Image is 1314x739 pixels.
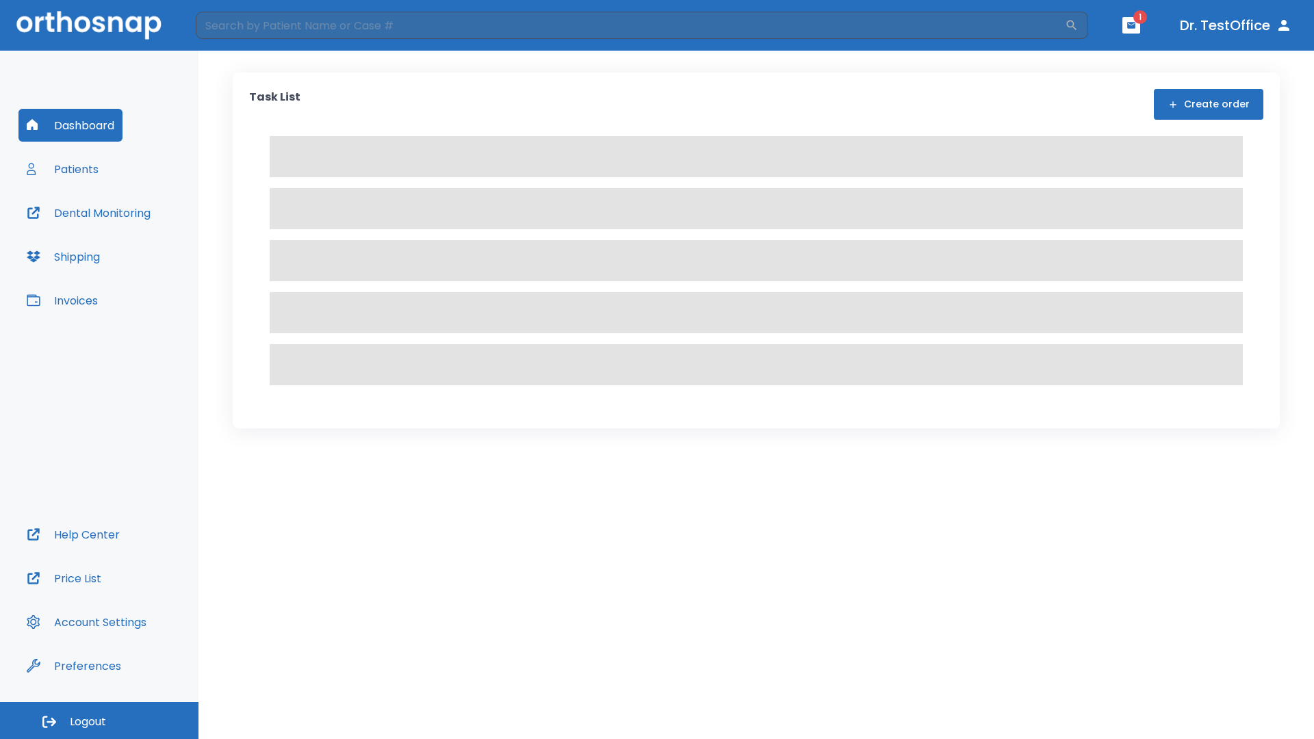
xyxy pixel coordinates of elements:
button: Invoices [18,284,106,317]
span: 1 [1133,10,1147,24]
button: Help Center [18,518,128,551]
button: Dental Monitoring [18,196,159,229]
img: Orthosnap [16,11,162,39]
input: Search by Patient Name or Case # [196,12,1065,39]
button: Preferences [18,649,129,682]
button: Account Settings [18,606,155,638]
button: Create order [1154,89,1263,120]
button: Price List [18,562,109,595]
button: Patients [18,153,107,185]
p: Task List [249,89,300,120]
button: Dashboard [18,109,123,142]
span: Logout [70,714,106,729]
button: Dr. TestOffice [1174,13,1298,38]
button: Shipping [18,240,108,273]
